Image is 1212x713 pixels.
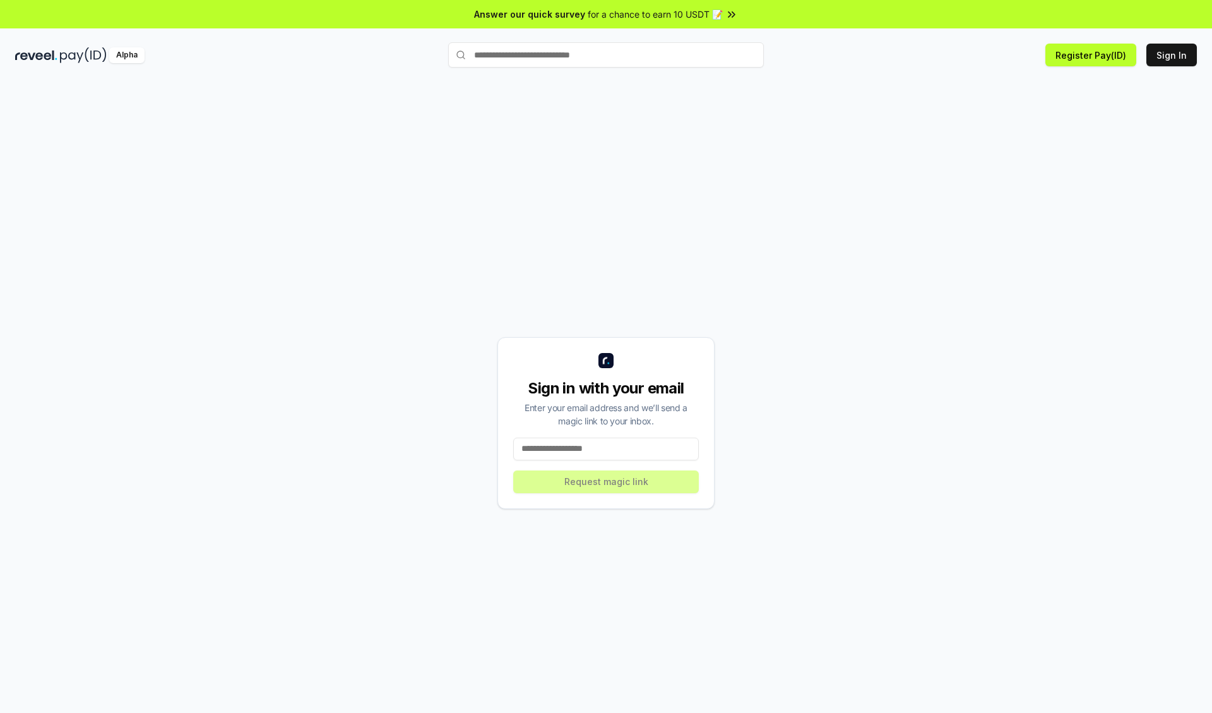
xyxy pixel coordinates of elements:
div: Enter your email address and we’ll send a magic link to your inbox. [513,401,699,428]
img: pay_id [60,47,107,63]
img: logo_small [598,353,614,368]
span: for a chance to earn 10 USDT 📝 [588,8,723,21]
div: Sign in with your email [513,378,699,398]
img: reveel_dark [15,47,57,63]
span: Answer our quick survey [474,8,585,21]
div: Alpha [109,47,145,63]
button: Sign In [1146,44,1197,66]
button: Register Pay(ID) [1045,44,1136,66]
